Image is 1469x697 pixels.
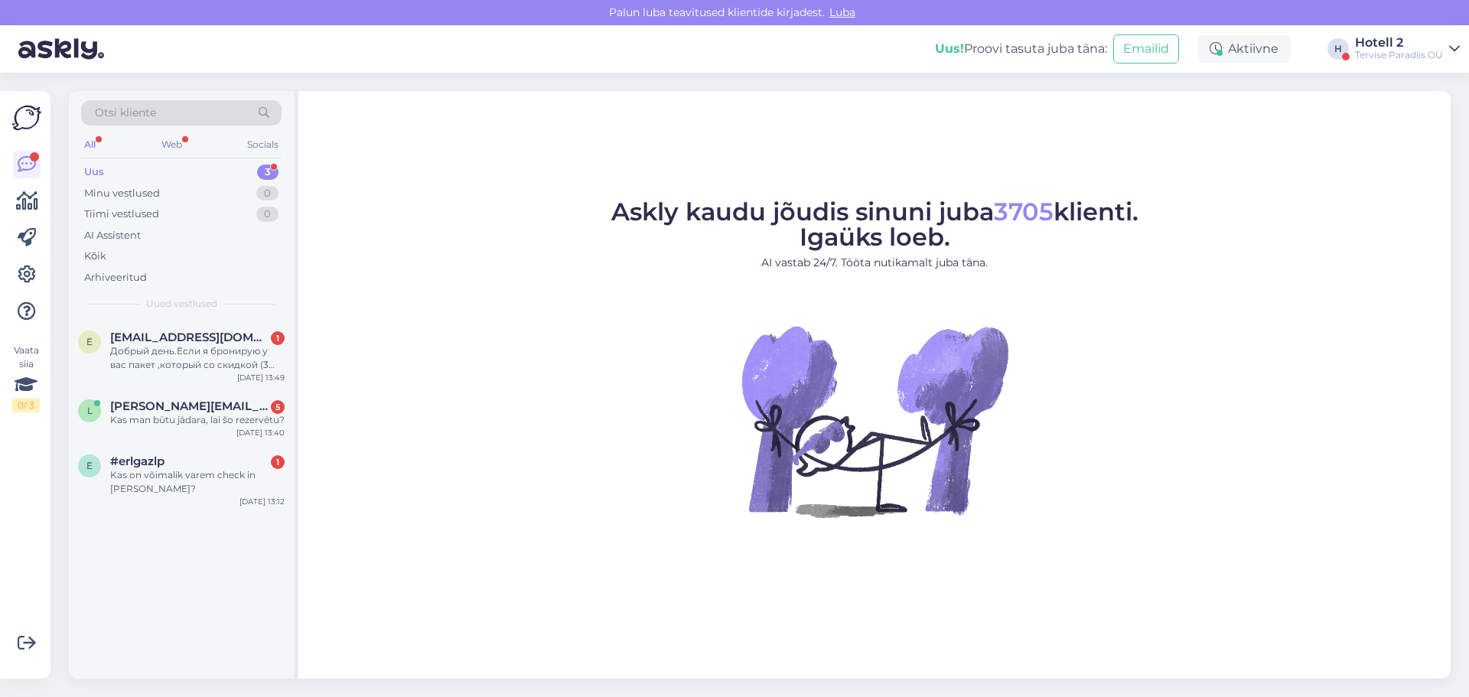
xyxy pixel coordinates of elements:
div: [DATE] 13:12 [239,496,285,507]
span: Askly kaudu jõudis sinuni juba klienti. Igaüks loeb. [611,197,1138,252]
button: Emailid [1113,34,1179,64]
div: Aktiivne [1197,35,1291,63]
span: Luba [825,5,860,19]
div: All [81,135,99,155]
div: 1 [271,455,285,469]
span: 3705 [994,197,1054,226]
span: e [86,336,93,347]
a: Hotell 2Tervise Paradiis OÜ [1355,37,1460,61]
div: Minu vestlused [84,186,160,201]
div: 0 [256,207,278,222]
div: Tervise Paradiis OÜ [1355,49,1443,61]
div: 0 / 3 [12,399,40,412]
span: l [87,405,93,416]
div: Proovi tasuta juba täna: [935,40,1107,58]
div: Kõik [84,249,106,264]
div: [DATE] 13:49 [237,372,285,383]
div: Добрый день.Если я бронирую у вас пакет ,который со скидкой (3 ночи ).Могу я потом на месте заказ... [110,344,285,372]
div: Hotell 2 [1355,37,1443,49]
div: 0 [256,186,278,201]
div: Arhiveeritud [84,270,147,285]
div: Tiimi vestlused [84,207,159,222]
div: Vaata siia [12,344,40,412]
div: Web [158,135,185,155]
div: 3 [257,164,278,180]
span: elenaholste@gmail.com [110,331,269,344]
b: Uus! [935,41,964,56]
span: Otsi kliente [95,105,156,121]
img: No Chat active [737,283,1012,559]
p: AI vastab 24/7. Tööta nutikamalt juba täna. [611,255,1138,271]
div: AI Assistent [84,228,141,243]
div: Uus [84,164,104,180]
span: Uued vestlused [146,297,217,311]
div: Kas on võimalik varem check in [PERSON_NAME]? [110,468,285,496]
div: Socials [244,135,282,155]
div: Kas man būtu jādara, lai šo rezervētu? [110,413,285,427]
div: [DATE] 13:40 [236,427,285,438]
span: lauris@zoomroom.lv [110,399,269,413]
div: H [1327,38,1349,60]
div: 1 [271,331,285,345]
div: 5 [271,400,285,414]
img: Askly Logo [12,103,41,132]
span: #erlgazlp [110,454,164,468]
span: e [86,460,93,471]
